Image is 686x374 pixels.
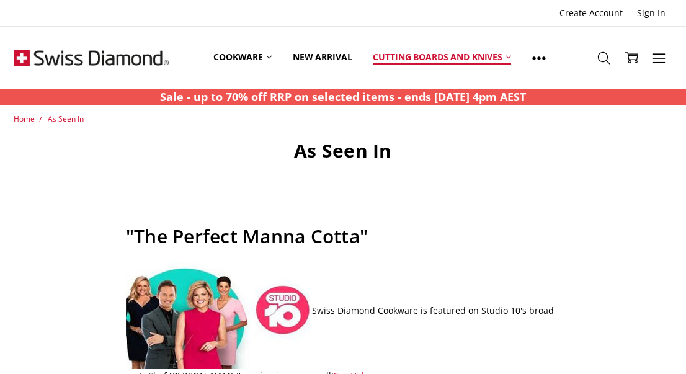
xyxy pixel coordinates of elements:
h1: As Seen In [126,139,560,163]
a: Cutting boards and knives [362,30,522,85]
img: st10.jpg [126,254,312,369]
strong: Sale - up to 70% off RRP on selected items - ends [DATE] 4pm AEST [160,89,526,104]
a: Home [14,114,35,124]
a: Sign In [630,4,672,22]
a: Create Account [553,4,630,22]
a: As Seen In [48,114,84,124]
img: Free Shipping On Every Order [14,27,169,89]
a: New arrival [282,30,362,85]
a: Show All [522,30,556,86]
h2: "The Perfect Manna Cotta" [126,225,560,248]
a: Cookware [203,30,282,85]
